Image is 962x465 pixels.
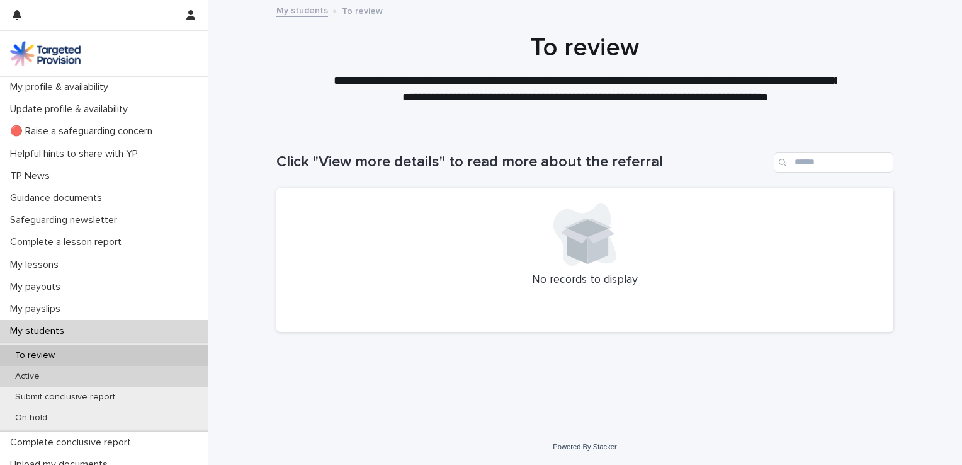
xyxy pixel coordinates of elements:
h1: To review [276,33,893,63]
p: My profile & availability [5,81,118,93]
input: Search [774,152,893,173]
p: Submit conclusive report [5,392,125,403]
p: Update profile & availability [5,103,138,115]
p: TP News [5,170,60,182]
p: Helpful hints to share with YP [5,148,148,160]
p: My payouts [5,281,71,293]
img: M5nRWzHhSzIhMunXDL62 [10,41,81,66]
p: To review [342,3,383,17]
p: Complete conclusive report [5,437,141,449]
p: No records to display [291,273,878,287]
p: On hold [5,413,57,423]
p: My students [5,325,74,337]
a: Powered By Stacker [553,443,616,451]
p: 🔴 Raise a safeguarding concern [5,125,162,137]
p: My lessons [5,259,69,271]
p: Complete a lesson report [5,236,132,248]
p: Guidance documents [5,192,112,204]
a: My students [276,3,328,17]
h1: Click "View more details" to read more about the referral [276,153,769,171]
p: To review [5,350,65,361]
p: My payslips [5,303,71,315]
p: Active [5,371,50,382]
p: Safeguarding newsletter [5,214,127,226]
